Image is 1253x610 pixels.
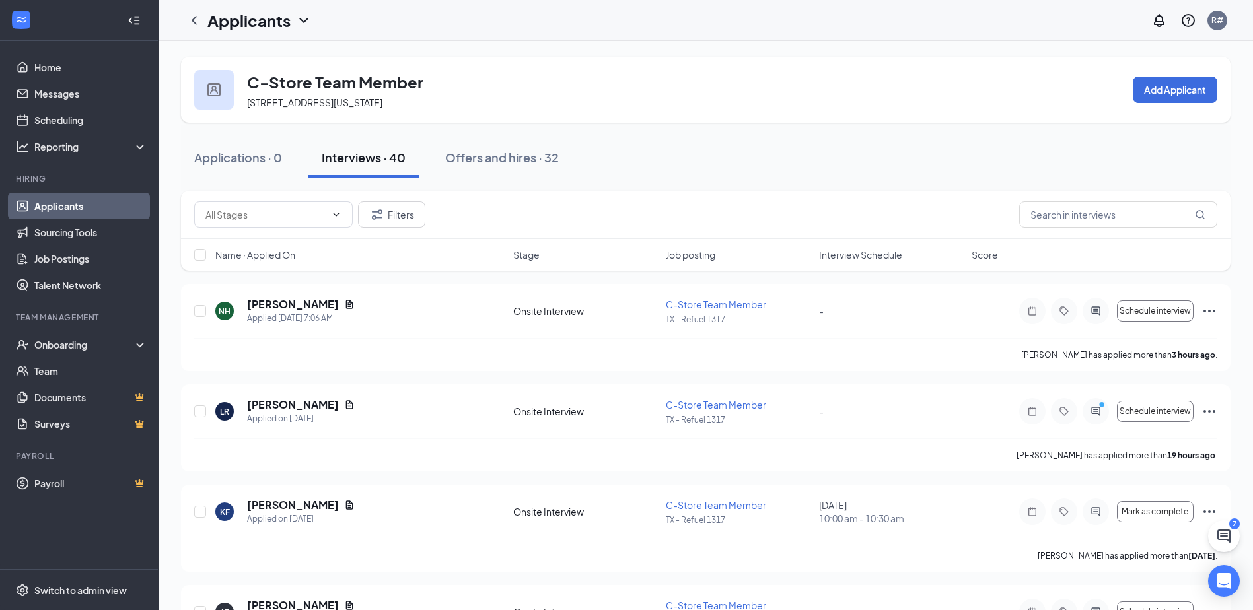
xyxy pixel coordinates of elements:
b: 19 hours ago [1167,450,1215,460]
h5: [PERSON_NAME] [247,397,339,412]
a: Scheduling [34,107,147,133]
span: - [819,405,824,417]
span: Schedule interview [1120,407,1191,416]
h3: C-Store Team Member [247,71,423,93]
input: Search in interviews [1019,201,1217,228]
button: Add Applicant [1133,77,1217,103]
div: Open Intercom Messenger [1208,565,1240,597]
button: Filter Filters [358,201,425,228]
a: Talent Network [34,272,147,298]
button: ChatActive [1208,520,1240,552]
svg: PrimaryDot [1096,401,1112,411]
div: Hiring [16,173,145,184]
div: Reporting [34,140,148,153]
span: C-Store Team Member [666,399,766,411]
img: user icon [207,83,221,96]
span: Stage [513,248,540,261]
button: Mark as complete [1117,501,1194,522]
button: Schedule interview [1117,300,1194,322]
p: [PERSON_NAME] has applied more than . [1017,450,1217,461]
b: [DATE] [1188,551,1215,560]
a: DocumentsCrown [34,384,147,411]
div: Team Management [16,312,145,323]
svg: Collapse [127,14,141,27]
a: Messages [34,81,147,107]
a: Team [34,358,147,384]
a: Sourcing Tools [34,219,147,246]
div: 7 [1229,518,1240,529]
svg: ActiveChat [1088,406,1104,417]
svg: Note [1024,406,1040,417]
svg: Notifications [1151,13,1167,28]
svg: Note [1024,306,1040,316]
svg: Settings [16,584,29,597]
div: [DATE] [819,498,964,525]
p: [PERSON_NAME] has applied more than . [1021,349,1217,360]
p: TX - Refuel 1317 [666,414,810,425]
svg: ChevronDown [296,13,312,28]
span: - [819,305,824,317]
span: Interview Schedule [819,248,902,261]
span: [STREET_ADDRESS][US_STATE] [247,96,382,108]
svg: Ellipses [1201,403,1217,419]
div: Switch to admin view [34,584,127,597]
div: Applied on [DATE] [247,412,355,425]
h5: [PERSON_NAME] [247,297,339,312]
div: LR [220,406,229,417]
svg: Tag [1056,306,1072,316]
p: TX - Refuel 1317 [666,514,810,525]
p: TX - Refuel 1317 [666,314,810,325]
svg: ChatActive [1216,528,1232,544]
span: C-Store Team Member [666,298,766,310]
svg: Document [344,500,355,510]
svg: Ellipses [1201,504,1217,520]
a: Home [34,54,147,81]
svg: Analysis [16,140,29,153]
div: Applications · 0 [194,149,282,166]
svg: MagnifyingGlass [1195,209,1205,220]
div: Onboarding [34,338,136,351]
a: SurveysCrown [34,411,147,437]
span: Job posting [666,248,715,261]
div: Onsite Interview [513,304,658,318]
div: Applied on [DATE] [247,512,355,525]
span: Schedule interview [1120,306,1191,316]
svg: ActiveChat [1088,306,1104,316]
svg: Ellipses [1201,303,1217,319]
span: Name · Applied On [215,248,295,261]
a: PayrollCrown [34,470,147,496]
a: Applicants [34,193,147,219]
span: Score [972,248,998,261]
div: NH [219,306,231,317]
svg: ActiveChat [1088,506,1104,517]
span: Mark as complete [1122,507,1188,516]
b: 3 hours ago [1172,350,1215,360]
div: Interviews · 40 [322,149,406,166]
a: Job Postings [34,246,147,272]
div: Onsite Interview [513,505,658,518]
svg: Filter [369,207,385,222]
div: Applied [DATE] 7:06 AM [247,312,355,325]
div: Offers and hires · 32 [445,149,559,166]
button: Schedule interview [1117,401,1194,422]
p: [PERSON_NAME] has applied more than . [1038,550,1217,561]
svg: QuestionInfo [1180,13,1196,28]
h1: Applicants [207,9,291,32]
h5: [PERSON_NAME] [247,498,339,512]
input: All Stages [205,207,326,222]
span: C-Store Team Member [666,499,766,511]
svg: Tag [1056,406,1072,417]
div: Payroll [16,450,145,461]
svg: ChevronDown [331,209,341,220]
svg: Document [344,399,355,410]
svg: WorkstreamLogo [15,13,28,26]
svg: ChevronLeft [186,13,202,28]
span: 10:00 am - 10:30 am [819,512,964,525]
div: Onsite Interview [513,405,658,418]
svg: Note [1024,506,1040,517]
svg: UserCheck [16,338,29,351]
div: R# [1211,15,1223,26]
div: KF [220,506,230,518]
svg: Tag [1056,506,1072,517]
